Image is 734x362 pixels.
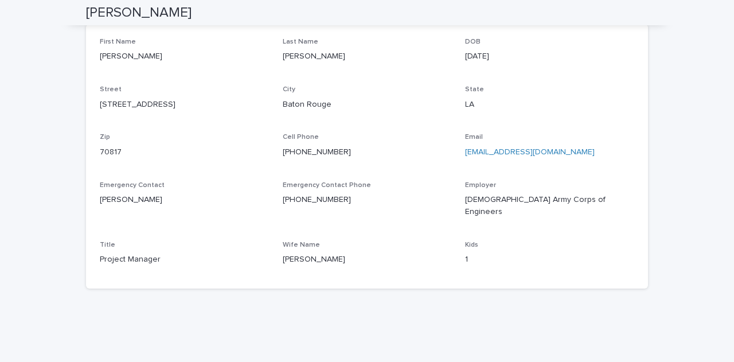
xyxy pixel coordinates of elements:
p: [STREET_ADDRESS] [100,99,269,111]
span: Street [100,86,122,93]
span: First Name [100,38,136,45]
a: [PHONE_NUMBER] [283,196,351,204]
p: [PERSON_NAME] [100,194,269,206]
h2: [PERSON_NAME] [86,5,192,21]
span: Kids [465,242,478,248]
p: 1 [465,254,634,266]
p: [PERSON_NAME] [283,50,452,63]
a: [PHONE_NUMBER] [283,148,351,156]
p: 70817 [100,146,269,158]
span: City [283,86,295,93]
span: Wife Name [283,242,320,248]
p: Baton Rouge [283,99,452,111]
span: Email [465,134,483,141]
p: [PERSON_NAME] [283,254,452,266]
span: State [465,86,484,93]
p: [DEMOGRAPHIC_DATA] Army Corps of Engineers [465,194,634,218]
span: Emergency Contact [100,182,165,189]
span: Zip [100,134,110,141]
span: Emergency Contact Phone [283,182,371,189]
p: [DATE] [465,50,634,63]
p: [PERSON_NAME] [100,50,269,63]
span: Title [100,242,115,248]
span: Employer [465,182,496,189]
span: Cell Phone [283,134,319,141]
p: LA [465,99,634,111]
span: Last Name [283,38,318,45]
p: Project Manager [100,254,269,266]
span: DOB [465,38,481,45]
a: [EMAIL_ADDRESS][DOMAIN_NAME] [465,148,595,156]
